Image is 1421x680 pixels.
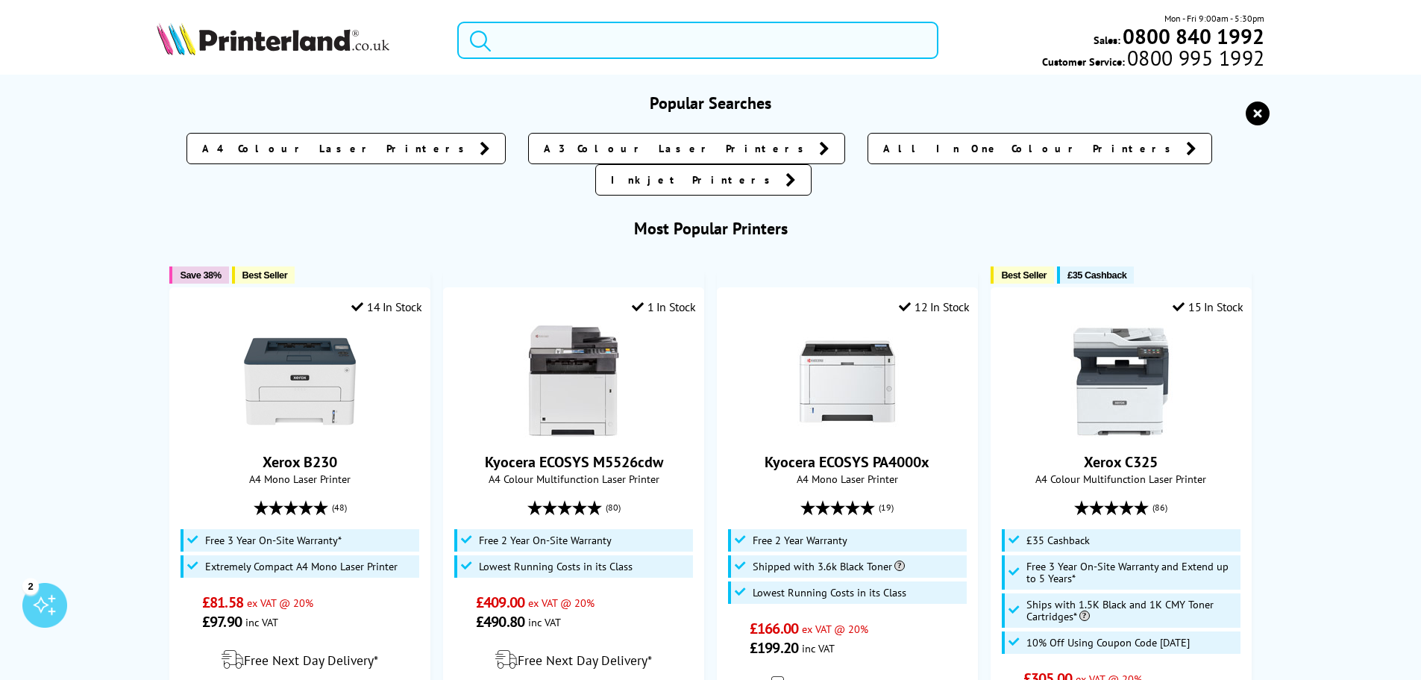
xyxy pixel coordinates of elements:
span: Lowest Running Costs in its Class [479,561,633,573]
span: Sales: [1094,33,1120,47]
img: Xerox B230 [244,325,356,437]
span: (19) [879,493,894,522]
span: A4 Mono Laser Printer [178,472,421,486]
span: A4 Colour Multifunction Laser Printer [999,472,1243,486]
a: Xerox C325 [1084,452,1158,472]
span: Free 3 Year On-Site Warranty* [205,534,342,546]
span: £409.00 [476,593,524,612]
span: Free 2 Year Warranty [753,534,847,546]
b: 0800 840 1992 [1123,22,1264,50]
div: 15 In Stock [1173,299,1243,314]
span: £35 Cashback [1026,534,1090,546]
div: 14 In Stock [351,299,421,314]
div: 1 In Stock [632,299,696,314]
img: Kyocera ECOSYS M5526cdw [518,325,630,437]
span: £81.58 [202,593,243,612]
a: Kyocera ECOSYS PA4000x [765,452,929,472]
span: Customer Service: [1042,51,1264,69]
span: A4 Colour Laser Printers [202,141,472,156]
span: ex VAT @ 20% [247,596,313,610]
span: A4 Mono Laser Printer [725,472,969,486]
span: £199.20 [750,638,798,658]
a: Xerox C325 [1065,425,1177,440]
span: Extremely Compact A4 Mono Laser Printer [205,561,398,573]
a: Xerox B230 [263,452,337,472]
span: Save 38% [180,269,221,281]
span: 0800 995 1992 [1125,51,1264,65]
span: A4 Colour Multifunction Laser Printer [451,472,695,486]
div: 2 [22,578,39,594]
h3: Popular Searches [157,93,1265,113]
img: Printerland Logo [157,22,389,55]
h3: Most Popular Printers [157,218,1265,239]
span: Inkjet Printers [611,172,778,187]
button: Save 38% [169,266,228,284]
a: A3 Colour Laser Printers [528,133,845,164]
span: 10% Off Using Coupon Code [DATE] [1026,637,1190,649]
a: Kyocera ECOSYS M5526cdw [485,452,663,472]
span: (48) [332,493,347,522]
a: 0800 840 1992 [1120,29,1264,43]
span: Best Seller [242,269,288,281]
span: inc VAT [802,641,835,655]
span: ex VAT @ 20% [802,622,868,636]
span: A3 Colour Laser Printers [544,141,812,156]
a: Kyocera ECOSYS M5526cdw [518,425,630,440]
span: £490.80 [476,612,524,631]
span: inc VAT [528,615,561,629]
a: Inkjet Printers [595,164,812,196]
img: Kyocera ECOSYS PA4000x [791,325,903,437]
span: Ships with 1.5K Black and 1K CMY Toner Cartridges* [1026,599,1238,623]
span: Best Seller [1001,269,1047,281]
a: Xerox B230 [244,425,356,440]
a: Kyocera ECOSYS PA4000x [791,425,903,440]
img: Xerox C325 [1065,325,1177,437]
span: ex VAT @ 20% [528,596,595,610]
button: Best Seller [232,266,295,284]
a: A4 Colour Laser Printers [186,133,506,164]
span: Free 2 Year On-Site Warranty [479,534,612,546]
span: £35 Cashback [1067,269,1126,281]
a: Printerland Logo [157,22,439,58]
span: inc VAT [245,615,278,629]
input: Search product or brand [457,22,938,59]
span: (80) [606,493,621,522]
div: 12 In Stock [899,299,969,314]
span: Lowest Running Costs in its Class [753,587,906,599]
span: Shipped with 3.6k Black Toner [753,561,905,573]
a: All In One Colour Printers [868,133,1212,164]
button: Best Seller [991,266,1054,284]
span: Free 3 Year On-Site Warranty and Extend up to 5 Years* [1026,561,1238,584]
span: (86) [1152,493,1167,522]
button: £35 Cashback [1057,266,1134,284]
span: £97.90 [202,612,242,631]
span: £166.00 [750,619,798,638]
span: Mon - Fri 9:00am - 5:30pm [1164,11,1264,25]
span: All In One Colour Printers [883,141,1179,156]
